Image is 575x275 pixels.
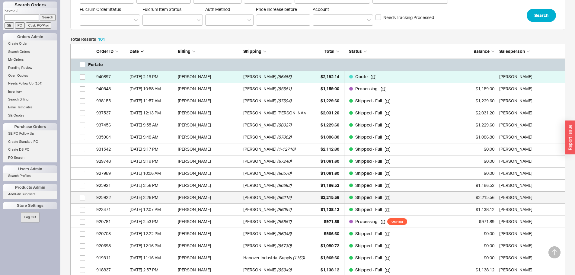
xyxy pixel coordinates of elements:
[277,131,292,143] span: ( 87862 )
[70,192,565,204] a: 925922[DATE] 2:26 PM[PERSON_NAME][PERSON_NAME](86215)$2,215.56Shipped - Full $2,215.56[PERSON_NAME]
[499,228,562,240] div: Miriam Abitbol
[321,158,339,164] span: $1,061.60
[458,119,494,131] div: $1,229.60
[277,203,292,216] span: ( 86094 )
[178,71,241,83] div: [PERSON_NAME]
[3,40,57,47] a: Create Order
[355,86,379,91] span: Processing
[129,179,175,191] div: 7/1/25 3:56 PM
[293,252,305,264] span: ( 1150 )
[355,219,379,224] span: Processing
[527,9,556,22] button: Search
[243,203,276,216] div: [PERSON_NAME]
[458,48,494,54] div: Balance
[129,119,175,131] div: 9/2/25 9:55 AM
[277,179,292,191] span: ( 86692 )
[355,183,383,188] span: Shipped - Full
[458,240,494,252] div: $0.00
[321,86,339,91] span: $1,159.00
[458,143,494,155] div: $0.00
[5,22,14,29] input: SE
[499,216,562,228] div: Miriam Abitbol
[96,203,126,216] div: 923471
[355,255,383,260] span: Shipped - Full
[375,14,381,20] input: Needs Tracking Processed
[321,74,339,79] span: $2,192.14
[3,49,57,55] a: Search Orders
[355,158,383,164] span: Shipped - Full
[96,83,126,95] div: 940548
[178,203,241,216] div: [PERSON_NAME]
[178,83,241,95] div: [PERSON_NAME]
[129,107,175,119] div: 9/2/25 12:13 PM
[309,48,339,54] div: Total
[3,2,57,8] h1: Search Orders
[321,255,339,260] span: $1,969.60
[458,216,494,228] div: $971.89
[96,179,126,191] div: 925921
[243,191,276,203] div: [PERSON_NAME]
[321,98,339,103] span: $1,229.60
[3,56,57,63] a: My Orders
[243,71,276,83] div: [PERSON_NAME]
[458,191,494,203] div: $2,215.56
[499,252,562,264] div: Miriam Abitbol
[209,17,213,24] input: Auth Method
[96,155,126,167] div: 929748
[178,155,241,167] div: [PERSON_NAME]
[321,183,339,188] span: $1,186.52
[96,107,126,119] div: 937537
[355,195,383,200] span: Shipped - Full
[534,12,548,19] span: Search
[96,48,126,54] div: Order ID
[243,179,276,191] div: [PERSON_NAME]
[277,83,292,95] span: ( 88561 )
[277,240,292,252] span: ( 85730 )
[178,131,241,143] div: [PERSON_NAME]
[499,179,562,191] div: Miriam Abitbol
[243,155,276,167] div: [PERSON_NAME]
[243,143,276,155] div: [PERSON_NAME]
[26,22,51,29] input: Cust. PO/Proj
[387,218,407,225] span: On Hold
[178,179,241,191] div: [PERSON_NAME]
[96,240,126,252] div: 920698
[70,131,565,143] a: 935904[DATE] 9:48 AM[PERSON_NAME][PERSON_NAME](87862)$1,086.80Shipped - Full $1,086.80[PERSON_NAME]
[178,216,241,228] div: [PERSON_NAME]
[96,216,126,228] div: 920781
[70,143,565,155] a: 931542[DATE] 3:17 PM[PERSON_NAME][PERSON_NAME](1-12716)$2,112.80Shipped - Full $0.00[PERSON_NAME]
[129,131,175,143] div: 8/25/25 9:48 AM
[321,207,339,212] span: $1,138.12
[96,143,126,155] div: 931542
[3,146,57,153] a: Create DS PO
[367,19,371,21] svg: open menu
[21,212,39,222] button: Log Out
[499,48,562,54] div: Salesperson
[324,219,339,224] span: $971.89
[355,207,383,212] span: Shipped - Full
[8,82,34,85] span: Needs Follow Up
[88,59,103,71] h5: Perlato
[129,83,175,95] div: 9/17/25 10:58 AM
[129,48,175,54] div: Date
[458,228,494,240] div: $0.00
[499,143,562,155] div: Miriam Abitbol
[499,131,562,143] div: Miriam Abitbol
[3,112,57,119] a: SE Quotes
[355,171,383,176] span: Shipped - Full
[70,71,565,83] a: 940897[DATE] 2:19 PM[PERSON_NAME][PERSON_NAME](86455)$2,192.14Quote [PERSON_NAME]
[243,252,292,264] div: Hanover Industrial Supply
[129,167,175,179] div: 7/14/25 10:06 AM
[321,243,339,248] span: $1,080.72
[355,146,383,152] span: Shipped - Full
[129,49,139,54] span: Date
[96,252,126,264] div: 919311
[70,119,565,131] a: 937456[DATE] 9:55 AM[PERSON_NAME][PERSON_NAME](88027)$1,229.60Shipped - Full $1,229.60[PERSON_NAME]
[3,72,57,79] a: Open Quotes
[70,95,565,107] a: 938155[DATE] 11:57 AM[PERSON_NAME][PERSON_NAME](87594)$1,229.60Shipped - Full $1,229.60[PERSON_NAME]
[344,48,455,54] div: Status
[499,71,562,83] div: Esther Werzberger
[324,231,339,236] span: $566.60
[178,48,241,54] div: Billing
[70,107,565,119] a: 937537[DATE] 12:13 PM[PERSON_NAME][PERSON_NAME] [PERSON_NAME]$2,031.20Shipped - Full $2,031.20[PE...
